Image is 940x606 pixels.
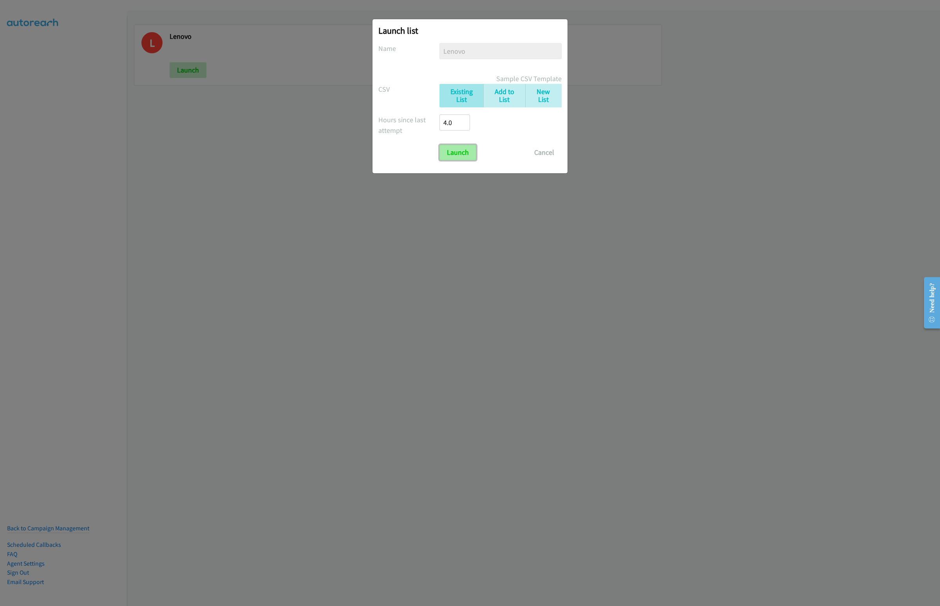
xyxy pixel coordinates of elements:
button: Cancel [527,145,562,160]
iframe: Resource Center [918,272,940,334]
a: Existing List [439,84,483,108]
a: Sample CSV Template [496,73,562,84]
h2: Launch list [378,25,562,36]
label: Name [378,43,439,54]
label: CSV [378,84,439,94]
input: Launch [439,145,476,160]
a: Add to List [483,84,525,108]
label: Hours since last attempt [378,114,439,136]
a: New List [525,84,562,108]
